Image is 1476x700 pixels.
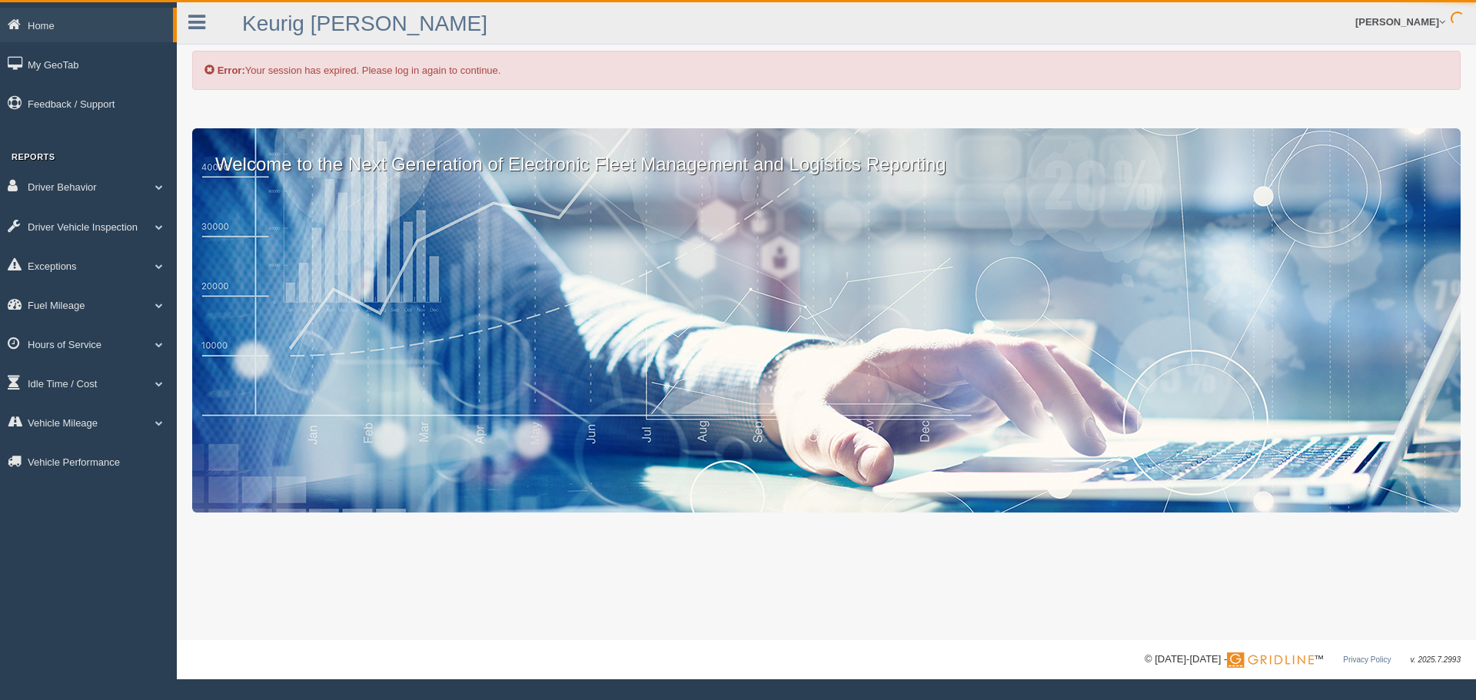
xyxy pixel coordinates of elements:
[1343,655,1391,664] a: Privacy Policy
[218,65,245,76] b: Error:
[1145,652,1461,668] div: © [DATE]-[DATE] - ™
[192,128,1461,177] p: Welcome to the Next Generation of Electronic Fleet Management and Logistics Reporting
[192,51,1461,90] div: Your session has expired. Please log in again to continue.
[242,12,487,35] a: Keurig [PERSON_NAME]
[1411,655,1461,664] span: v. 2025.7.2993
[1227,652,1314,668] img: Gridline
